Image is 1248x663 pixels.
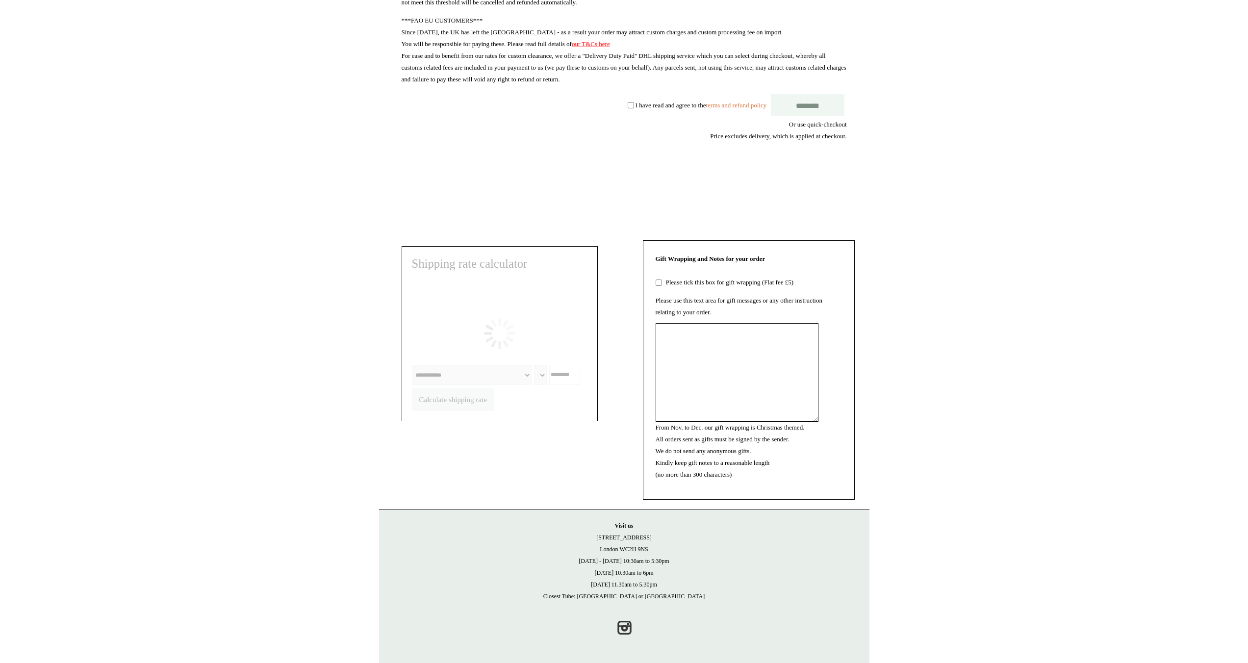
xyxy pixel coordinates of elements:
label: Please use this text area for gift messages or any other instruction relating to your order. [656,297,822,316]
div: Or use quick-checkout [402,119,847,142]
label: From Nov. to Dec. our gift wrapping is Christmas themed. All orders sent as gifts must be signed ... [656,424,805,478]
a: our T&Cs here [572,40,610,48]
iframe: PayPal-paypal [773,178,847,204]
a: Instagram [613,617,635,638]
label: Please tick this box for gift wrapping (Flat fee £5) [663,279,793,286]
strong: Visit us [615,522,634,529]
strong: Gift Wrapping and Notes for your order [656,255,765,262]
a: terms and refund policy [706,101,766,108]
p: [STREET_ADDRESS] London WC2H 9NS [DATE] - [DATE] 10:30am to 5:30pm [DATE] 10.30am to 6pm [DATE] 1... [389,520,860,602]
div: Price excludes delivery, which is applied at checkout. [402,130,847,142]
p: ***FAO EU CUSTOMERS*** Since [DATE], the UK has left the [GEOGRAPHIC_DATA] - as a result your ord... [402,15,847,85]
label: I have read and agree to the [636,101,766,108]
